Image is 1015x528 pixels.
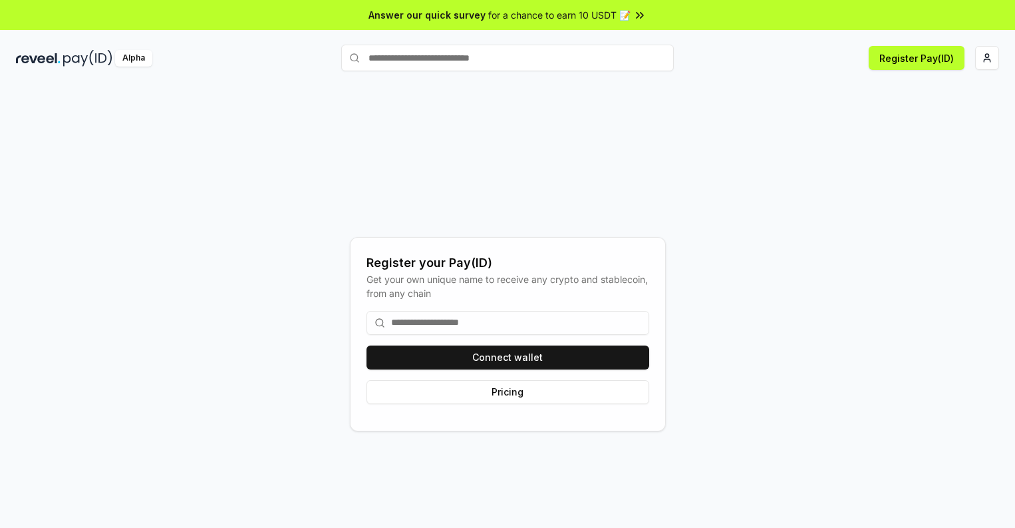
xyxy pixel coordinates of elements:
div: Alpha [115,50,152,67]
div: Get your own unique name to receive any crypto and stablecoin, from any chain [366,272,649,300]
span: Answer our quick survey [368,8,486,22]
button: Pricing [366,380,649,404]
button: Connect wallet [366,346,649,370]
img: reveel_dark [16,50,61,67]
button: Register Pay(ID) [869,46,964,70]
img: pay_id [63,50,112,67]
span: for a chance to earn 10 USDT 📝 [488,8,631,22]
div: Register your Pay(ID) [366,254,649,272]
